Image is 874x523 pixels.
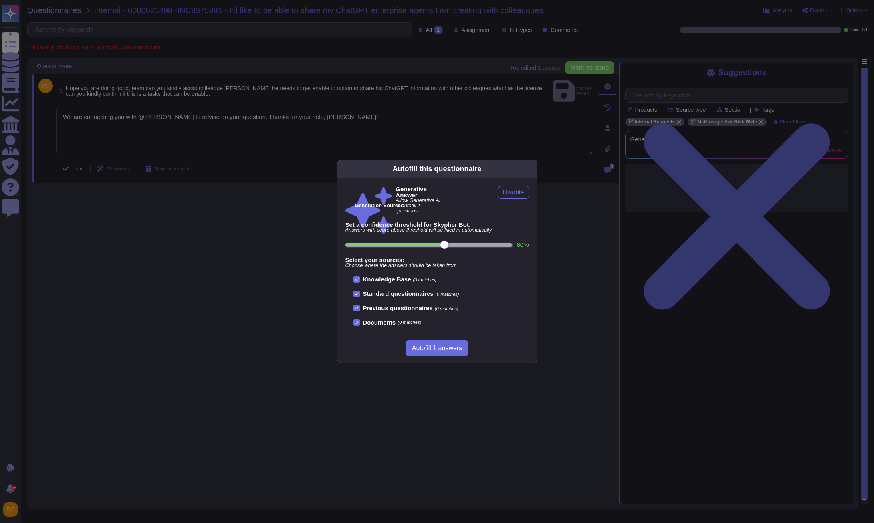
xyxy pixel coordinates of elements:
[435,306,458,311] span: (0 matches)
[392,164,481,174] div: Autofill this questionnaire
[355,202,407,208] b: Generation Sources :
[345,263,529,268] span: Choose where the answers should be taken from
[363,290,434,297] b: Standard questionnaires
[345,228,529,233] span: Answers with score above threshold will be filled in automatically
[435,292,459,297] span: (0 matches)
[406,340,468,356] button: Autofill 1 answers
[413,277,437,282] span: (0 matches)
[363,319,396,325] b: Documents
[363,276,411,283] b: Knowledge Base
[345,222,529,228] b: Set a confidence threshold for Skypher Bot:
[517,242,529,248] label: 80 %
[412,345,462,351] span: Autofill 1 answers
[396,198,443,213] span: Allow Generative AI to autofill 1 questions
[498,186,529,199] button: Disable
[398,320,421,325] span: (0 matches)
[363,305,433,311] b: Previous questionnaires
[345,257,529,263] b: Select your sources:
[396,186,443,198] b: Generative Answer
[503,189,524,196] span: Disable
